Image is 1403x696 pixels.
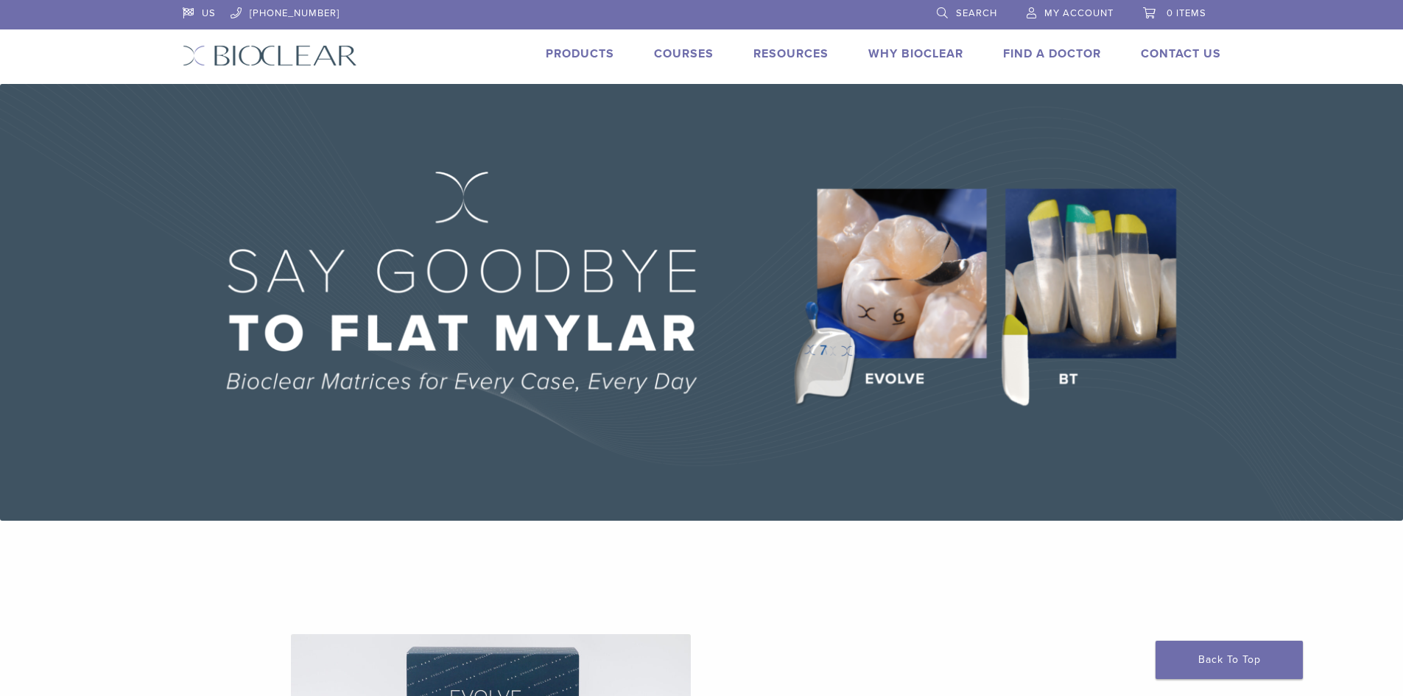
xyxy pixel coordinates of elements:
[753,46,829,61] a: Resources
[1156,641,1303,679] a: Back To Top
[1167,7,1206,19] span: 0 items
[1141,46,1221,61] a: Contact Us
[1044,7,1114,19] span: My Account
[956,7,997,19] span: Search
[1003,46,1101,61] a: Find A Doctor
[546,46,614,61] a: Products
[654,46,714,61] a: Courses
[868,46,963,61] a: Why Bioclear
[183,45,357,66] img: Bioclear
